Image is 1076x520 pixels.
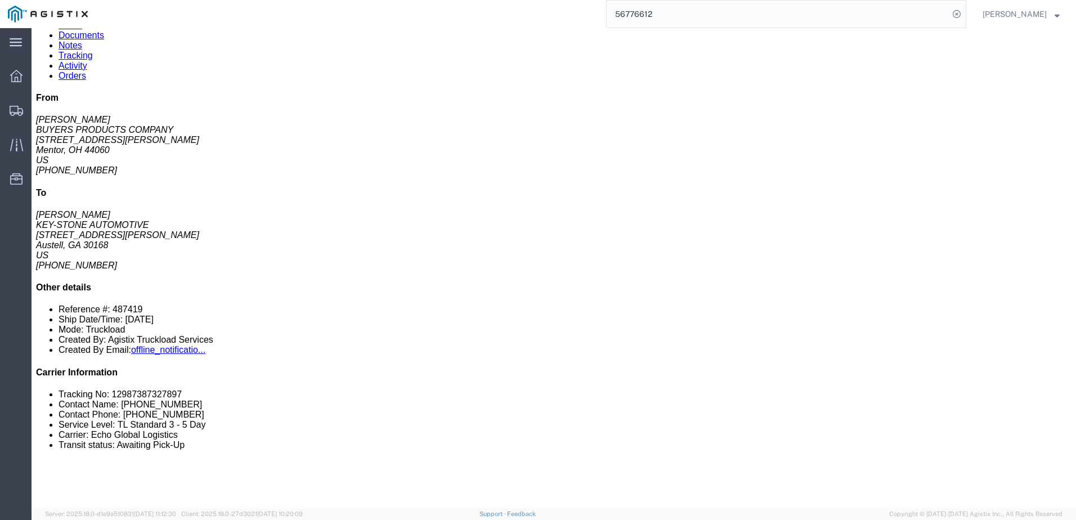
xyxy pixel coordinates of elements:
[134,510,176,517] span: [DATE] 11:12:30
[507,510,536,517] a: Feedback
[181,510,303,517] span: Client: 2025.18.0-27d3021
[607,1,949,28] input: Search for shipment number, reference number
[889,509,1062,519] span: Copyright © [DATE]-[DATE] Agistix Inc., All Rights Reserved
[8,6,88,23] img: logo
[257,510,303,517] span: [DATE] 10:20:09
[479,510,508,517] a: Support
[32,28,1076,508] iframe: FS Legacy Container
[983,8,1047,20] span: Nathan Seeley
[45,510,176,517] span: Server: 2025.18.0-d1e9a510831
[982,7,1060,21] button: [PERSON_NAME]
